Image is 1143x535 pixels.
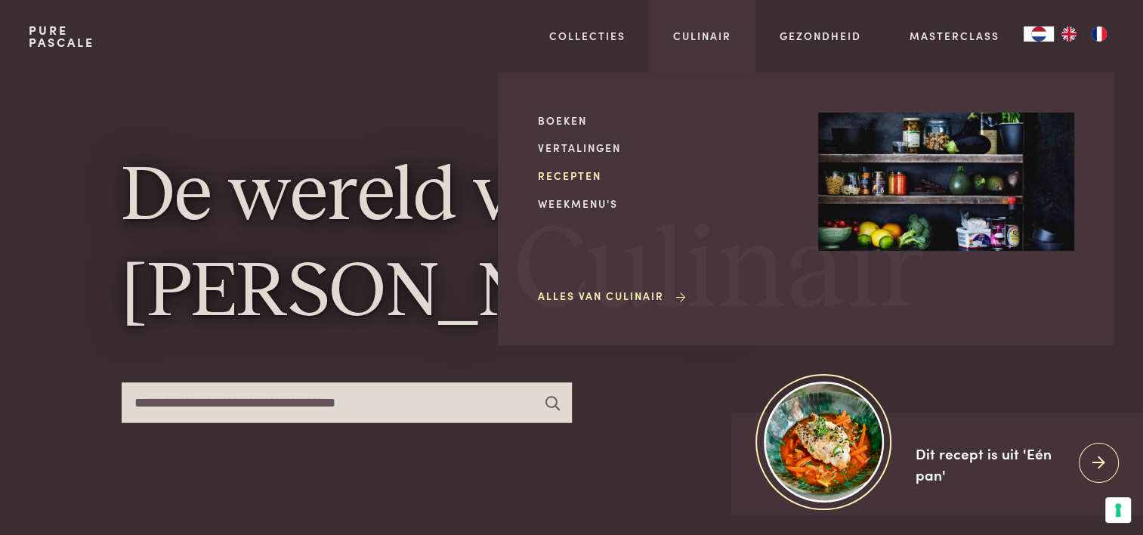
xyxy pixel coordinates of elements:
[538,288,688,304] a: Alles van Culinair
[538,196,794,212] a: Weekmenu's
[1024,26,1054,42] a: NL
[1084,26,1114,42] a: FR
[122,150,1022,342] h1: De wereld van [PERSON_NAME]
[673,28,731,44] a: Culinair
[538,140,794,156] a: Vertalingen
[1054,26,1084,42] a: EN
[538,168,794,184] a: Recepten
[514,214,925,329] span: Culinair
[29,24,94,48] a: PurePascale
[538,113,794,128] a: Boeken
[780,28,861,44] a: Gezondheid
[910,28,999,44] a: Masterclass
[916,443,1067,486] div: Dit recept is uit 'Eén pan'
[549,28,626,44] a: Collecties
[1024,26,1114,42] aside: Language selected: Nederlands
[1024,26,1054,42] div: Language
[1105,497,1131,523] button: Uw voorkeuren voor toestemming voor trackingtechnologieën
[818,113,1074,252] img: Culinair
[1054,26,1114,42] ul: Language list
[731,413,1143,516] a: https://admin.purepascale.com/wp-content/uploads/2025/08/home_recept_link.jpg Dit recept is uit '...
[764,382,884,502] img: https://admin.purepascale.com/wp-content/uploads/2025/08/home_recept_link.jpg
